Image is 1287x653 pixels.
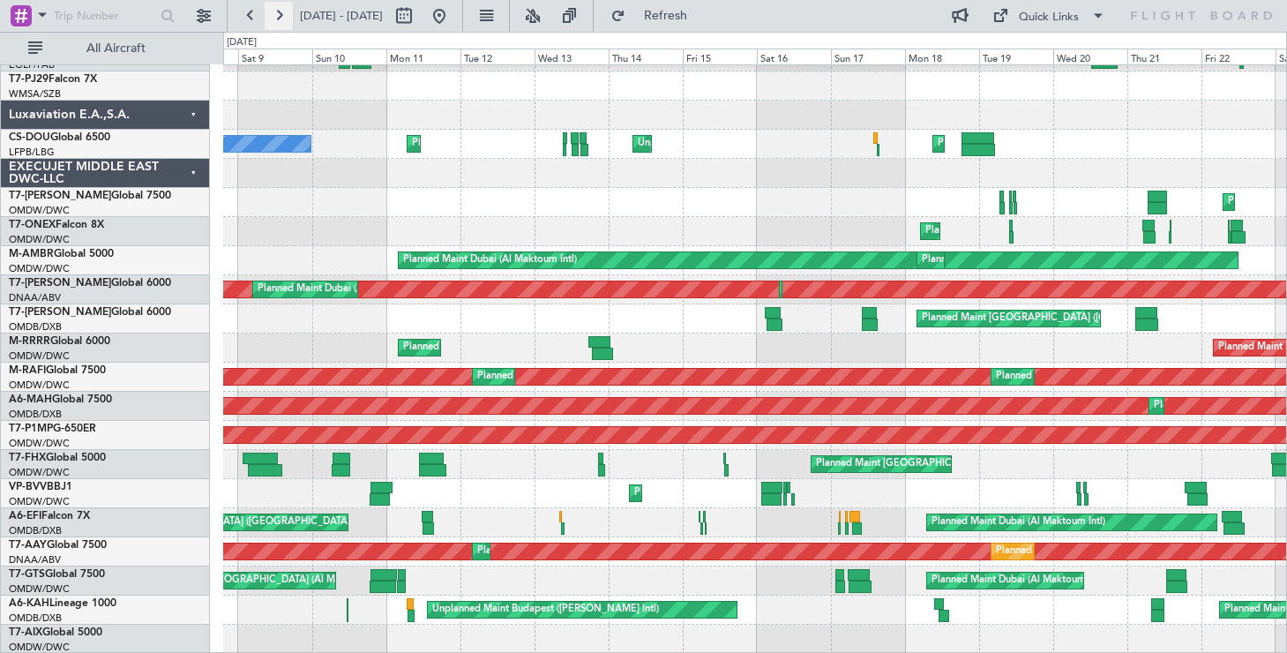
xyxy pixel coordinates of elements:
[386,49,460,64] div: Mon 11
[9,540,47,551] span: T7-AAY
[979,49,1053,64] div: Tue 19
[19,34,191,63] button: All Aircraft
[905,49,979,64] div: Mon 18
[9,132,110,143] a: CS-DOUGlobal 6500
[984,2,1114,30] button: Quick Links
[312,49,386,64] div: Sun 10
[831,49,905,64] div: Sun 17
[9,278,171,289] a: T7-[PERSON_NAME]Global 6000
[922,247,1096,274] div: Planned Maint Dubai (Al Maktoum Intl)
[9,569,45,580] span: T7-GTS
[9,233,70,246] a: OMDW/DWC
[9,394,52,405] span: A6-MAH
[9,540,107,551] a: T7-AAYGlobal 7500
[9,437,70,450] a: OMDW/DWC
[460,49,535,64] div: Tue 12
[9,74,49,85] span: T7-PJ29
[683,49,757,64] div: Fri 15
[9,379,70,392] a: OMDW/DWC
[9,582,70,596] a: OMDW/DWC
[258,276,431,303] div: Planned Maint Dubai (Al Maktoum Intl)
[922,305,1216,332] div: Planned Maint [GEOGRAPHIC_DATA] ([GEOGRAPHIC_DATA] Intl)
[925,218,1071,244] div: Planned Maint Geneva (Cointrin)
[9,220,56,230] span: T7-ONEX
[403,334,513,361] div: Planned Maint Southend
[1201,49,1276,64] div: Fri 22
[9,394,112,405] a: A6-MAHGlobal 7500
[535,49,609,64] div: Wed 13
[9,336,50,347] span: M-RRRR
[996,538,1170,565] div: Planned Maint Dubai (Al Maktoum Intl)
[9,191,111,201] span: T7-[PERSON_NAME]
[932,567,1105,594] div: Planned Maint Dubai (Al Maktoum Intl)
[638,131,928,157] div: Unplanned Maint [GEOGRAPHIC_DATA] ([GEOGRAPHIC_DATA])
[403,247,577,274] div: Planned Maint Dubai (Al Maktoum Intl)
[9,482,47,492] span: VP-BVV
[9,598,116,609] a: A6-KAHLineage 1000
[816,451,1174,477] div: Planned Maint [GEOGRAPHIC_DATA] ([GEOGRAPHIC_DATA][PERSON_NAME])
[300,8,383,24] span: [DATE] - [DATE]
[9,612,62,625] a: OMDB/DXB
[9,320,62,334] a: OMDB/DXB
[9,278,111,289] span: T7-[PERSON_NAME]
[128,567,389,594] div: Unplanned Maint [GEOGRAPHIC_DATA] (Al Maktoum Intl)
[996,364,1170,390] div: Planned Maint Dubai (Al Maktoum Intl)
[629,10,703,22] span: Refresh
[9,424,96,434] a: T7-P1MPG-650ER
[54,3,155,29] input: Trip Number
[609,49,683,64] div: Thu 14
[9,74,97,85] a: T7-PJ29Falcon 7X
[9,262,70,275] a: OMDW/DWC
[9,58,55,71] a: EGLF/FAB
[9,553,61,567] a: DNAA/ABV
[9,191,171,201] a: T7-[PERSON_NAME]Global 7500
[602,2,708,30] button: Refresh
[9,524,62,537] a: OMDB/DXB
[932,509,1105,536] div: Planned Maint Dubai (Al Maktoum Intl)
[9,627,42,638] span: T7-AIX
[9,307,171,318] a: T7-[PERSON_NAME]Global 6000
[432,597,659,623] div: Unplanned Maint Budapest ([PERSON_NAME] Intl)
[46,42,186,55] span: All Aircraft
[9,307,111,318] span: T7-[PERSON_NAME]
[9,349,70,363] a: OMDW/DWC
[938,131,1216,157] div: Planned Maint [GEOGRAPHIC_DATA] ([GEOGRAPHIC_DATA])
[477,538,651,565] div: Planned Maint Dubai (Al Maktoum Intl)
[9,453,46,463] span: T7-FHX
[9,365,46,376] span: M-RAFI
[227,35,257,50] div: [DATE]
[9,424,53,434] span: T7-P1MP
[9,453,106,463] a: T7-FHXGlobal 5000
[9,482,72,492] a: VP-BVVBBJ1
[634,480,808,507] div: Planned Maint Dubai (Al Maktoum Intl)
[1019,9,1079,26] div: Quick Links
[9,87,61,101] a: WMSA/SZB
[9,365,106,376] a: M-RAFIGlobal 7500
[9,336,110,347] a: M-RRRRGlobal 6000
[9,220,104,230] a: T7-ONEXFalcon 8X
[1127,49,1201,64] div: Thu 21
[9,511,90,522] a: A6-EFIFalcon 7X
[9,204,70,217] a: OMDW/DWC
[9,627,102,638] a: T7-AIXGlobal 5000
[9,146,55,159] a: LFPB/LBG
[477,364,651,390] div: Planned Maint Dubai (Al Maktoum Intl)
[9,132,50,143] span: CS-DOU
[412,131,690,157] div: Planned Maint [GEOGRAPHIC_DATA] ([GEOGRAPHIC_DATA])
[9,569,105,580] a: T7-GTSGlobal 7500
[9,598,49,609] span: A6-KAH
[9,291,61,304] a: DNAA/ABV
[9,249,114,259] a: M-AMBRGlobal 5000
[9,408,62,421] a: OMDB/DXB
[757,49,831,64] div: Sat 16
[9,466,70,479] a: OMDW/DWC
[9,511,41,522] span: A6-EFI
[1053,49,1127,64] div: Wed 20
[9,249,54,259] span: M-AMBR
[9,495,70,508] a: OMDW/DWC
[238,49,312,64] div: Sat 9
